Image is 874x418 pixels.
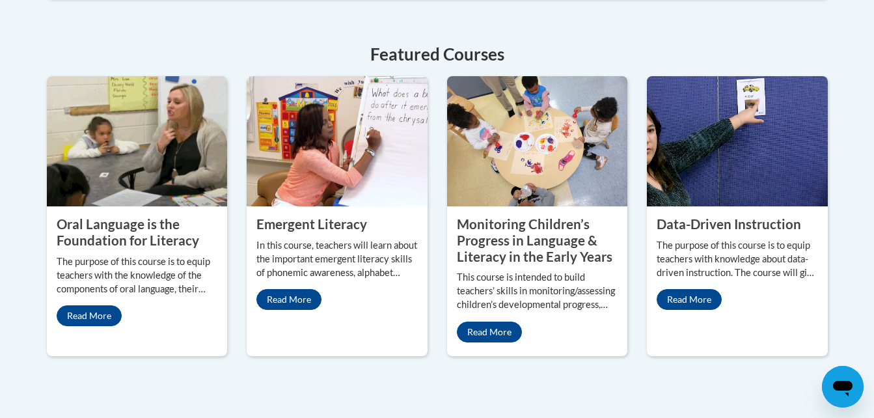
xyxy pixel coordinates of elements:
a: Read More [457,322,522,342]
p: The purpose of this course is to equip teachers with the knowledge of the components of oral lang... [57,255,218,296]
p: This course is intended to build teachers’ skills in monitoring/assessing children’s developmenta... [457,271,618,312]
property: Monitoring Children’s Progress in Language & Literacy in the Early Years [457,216,612,264]
property: Data-Driven Instruction [657,216,801,232]
a: Read More [256,289,321,310]
img: Emergent Literacy [247,76,428,206]
a: Read More [657,289,722,310]
img: Oral Language is the Foundation for Literacy [47,76,228,206]
a: Read More [57,305,122,326]
property: Oral Language is the Foundation for Literacy [57,216,199,248]
img: Monitoring Children’s Progress in Language & Literacy in the Early Years [447,76,628,206]
p: In this course, teachers will learn about the important emergent literacy skills of phonemic awar... [256,239,418,280]
property: Emergent Literacy [256,216,367,232]
img: Data-Driven Instruction [647,76,828,206]
h4: Featured Courses [47,42,828,67]
p: The purpose of this course is to equip teachers with knowledge about data-driven instruction. The... [657,239,818,280]
iframe: Button to launch messaging window [822,366,864,408]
